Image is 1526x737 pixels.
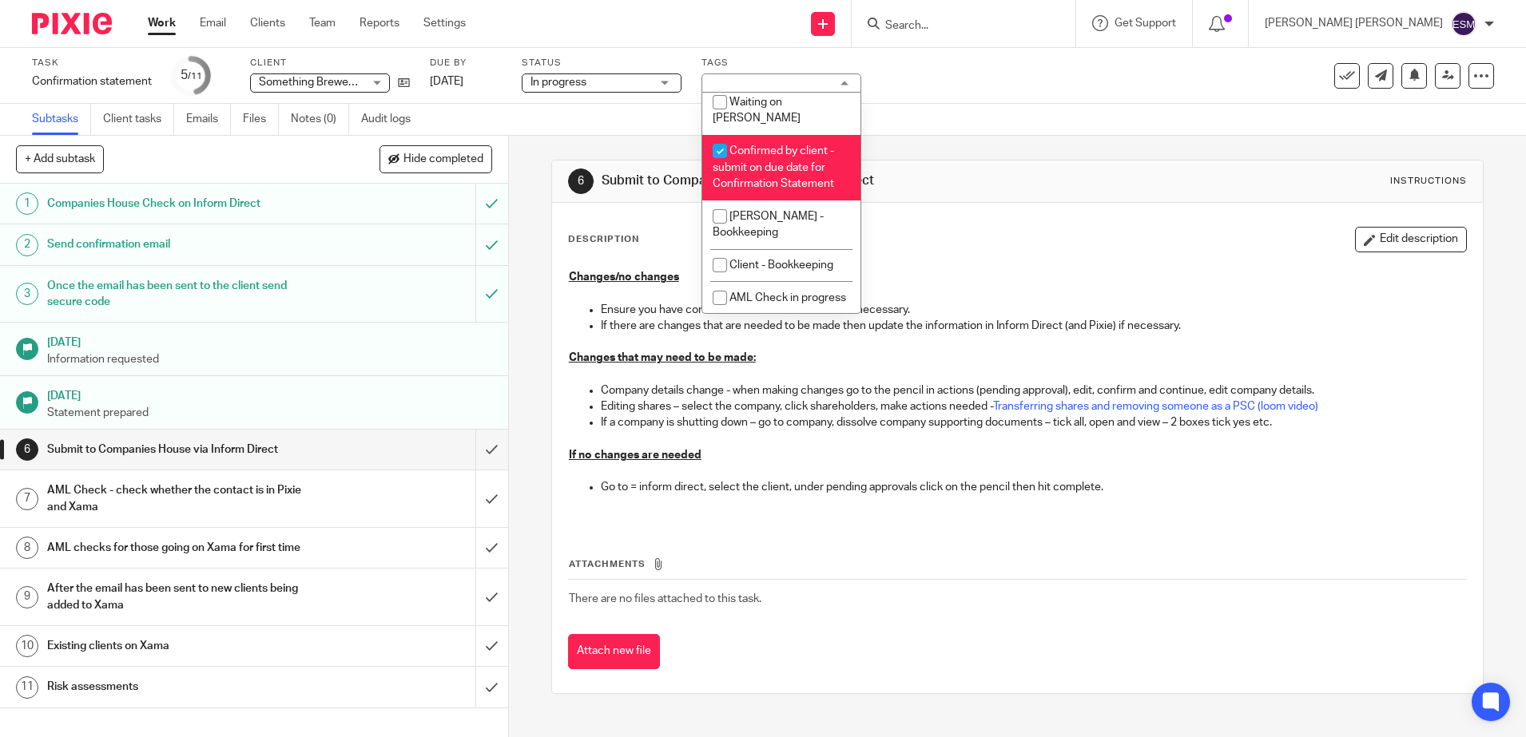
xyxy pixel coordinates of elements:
[729,260,833,271] span: Client - Bookkeeping
[32,13,112,34] img: Pixie
[568,233,639,246] p: Description
[181,66,202,85] div: 5
[32,104,91,135] a: Subtasks
[250,15,285,31] a: Clients
[47,192,322,216] h1: Companies House Check on Inform Direct
[713,211,824,239] span: [PERSON_NAME] - Bookkeeping
[360,15,399,31] a: Reports
[188,72,202,81] small: /11
[1115,18,1176,29] span: Get Support
[103,104,174,135] a: Client tasks
[16,283,38,305] div: 3
[569,450,701,461] u: If no changes are needed
[47,232,322,256] h1: Send confirmation email
[200,15,226,31] a: Email
[601,414,1466,430] p: If a company is shutting down – go to company, dissolve company supporting documents – tick all, ...
[16,145,104,172] button: + Add subtask
[16,635,38,657] div: 10
[47,675,322,699] h1: Risk assessments
[729,292,846,303] span: AML Check in progress
[569,352,756,363] u: Changes that may need to be made:
[250,57,410,69] label: Client
[47,536,322,560] h1: AML checks for those going on Xama for first time
[309,15,336,31] a: Team
[1355,227,1467,252] button: Edit description
[16,676,38,699] div: 11
[602,172,1051,189] h1: Submit to Companies House via Inform Direct
[361,104,423,135] a: Audit logs
[259,77,374,88] span: Something Brewed Ltd
[186,104,231,135] a: Emails
[16,488,38,510] div: 7
[423,15,466,31] a: Settings
[380,145,492,172] button: Hide completed
[601,382,1466,398] p: Company details change - when making changes go to the pencil in actions (pending approval), edit...
[569,560,646,569] span: Attachments
[713,97,801,125] span: Waiting on [PERSON_NAME]
[701,57,861,69] label: Tags
[1451,11,1476,37] img: svg%3E
[884,19,1027,34] input: Search
[16,192,38,215] div: 1
[47,634,322,658] h1: Existing clients on Xama
[601,318,1466,334] p: If there are changes that are needed to be made then update the information in Inform Direct (and...
[601,302,1466,318] p: Ensure you have confirmation from client - chase if necessary.
[1265,15,1443,31] p: [PERSON_NAME] [PERSON_NAME]
[16,586,38,608] div: 9
[430,76,463,87] span: [DATE]
[569,271,679,283] u: Changes/no changes
[291,104,349,135] a: Notes (0)
[16,438,38,461] div: 6
[430,57,502,69] label: Due by
[522,57,682,69] label: Status
[1390,175,1467,188] div: Instructions
[47,274,322,315] h1: Once the email has been sent to the client send secure code
[47,405,492,421] p: Statement prepared
[16,234,38,256] div: 2
[47,438,322,462] h1: Submit to Companies House via Inform Direct
[568,634,660,670] button: Attach new file
[601,479,1466,495] p: Go to = inform direct, select the client, under pending approvals click on the pencil then hit co...
[148,15,176,31] a: Work
[47,577,322,617] h1: After the email has been sent to new clients being added to Xama
[993,401,1318,412] a: Transferring shares and removing someone as a PSC (loom video)
[403,153,483,166] span: Hide completed
[568,168,594,194] div: 6
[713,145,834,189] span: Confirmed by client - submit on due date for Confirmation Statement
[243,104,279,135] a: Files
[32,73,152,89] div: Confirmation statement
[47,384,492,404] h1: [DATE]
[531,77,586,88] span: In progress
[601,398,1466,414] p: Editing shares – select the company, click shareholders, make actions needed -
[16,537,38,559] div: 8
[569,593,761,604] span: There are no files attached to this task.
[47,331,492,351] h1: [DATE]
[32,57,152,69] label: Task
[47,351,492,367] p: Information requested
[47,478,322,519] h1: AML Check - check whether the contact is in Pixie and Xama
